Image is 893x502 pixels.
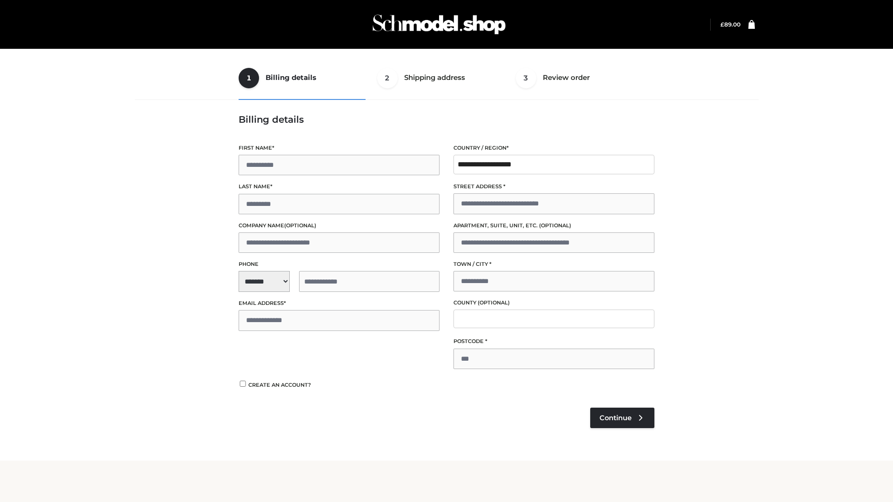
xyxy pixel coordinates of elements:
[453,182,654,191] label: Street address
[239,299,440,308] label: Email address
[239,221,440,230] label: Company name
[600,414,632,422] span: Continue
[284,222,316,229] span: (optional)
[239,260,440,269] label: Phone
[720,21,740,28] a: £89.00
[239,182,440,191] label: Last name
[720,21,724,28] span: £
[453,260,654,269] label: Town / City
[539,222,571,229] span: (optional)
[453,337,654,346] label: Postcode
[369,6,509,43] img: Schmodel Admin 964
[239,114,654,125] h3: Billing details
[239,144,440,152] label: First name
[453,221,654,230] label: Apartment, suite, unit, etc.
[453,144,654,152] label: Country / Region
[248,382,311,388] span: Create an account?
[478,299,510,306] span: (optional)
[239,381,247,387] input: Create an account?
[590,408,654,428] a: Continue
[453,298,654,307] label: County
[720,21,740,28] bdi: 89.00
